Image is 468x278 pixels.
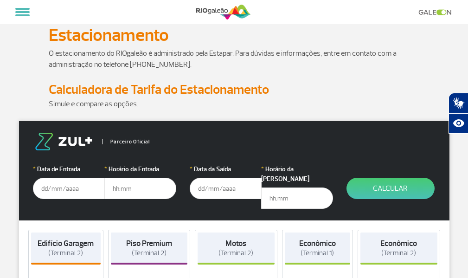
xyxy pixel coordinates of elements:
[102,139,150,144] span: Parceiro Oficial
[49,27,420,43] h1: Estacionamento
[449,93,468,134] div: Plugin de acessibilidade da Hand Talk.
[132,249,167,258] span: (Terminal 2)
[126,239,172,248] strong: Piso Premium
[190,178,262,199] input: dd/mm/aaaa
[49,48,420,70] p: O estacionamento do RIOgaleão é administrado pela Estapar. Para dúvidas e informações, entre em c...
[104,178,176,199] input: hh:mm
[190,164,262,174] label: Data da Saída
[48,249,83,258] span: (Terminal 2)
[49,81,420,98] h2: Calculadora de Tarifa do Estacionamento
[225,239,246,248] strong: Motos
[38,239,94,248] strong: Edifício Garagem
[261,164,333,184] label: Horário da [PERSON_NAME]
[381,249,416,258] span: (Terminal 2)
[449,113,468,134] button: Abrir recursos assistivos.
[449,93,468,113] button: Abrir tradutor de língua de sinais.
[346,178,435,199] button: Calcular
[33,164,105,174] label: Data de Entrada
[301,249,334,258] span: (Terminal 1)
[33,178,105,199] input: dd/mm/aaaa
[380,239,417,248] strong: Econômico
[49,98,420,110] p: Simule e compare as opções.
[218,249,253,258] span: (Terminal 2)
[33,133,94,150] img: logo-zul.png
[104,164,176,174] label: Horário da Entrada
[299,239,336,248] strong: Econômico
[261,187,333,209] input: hh:mm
